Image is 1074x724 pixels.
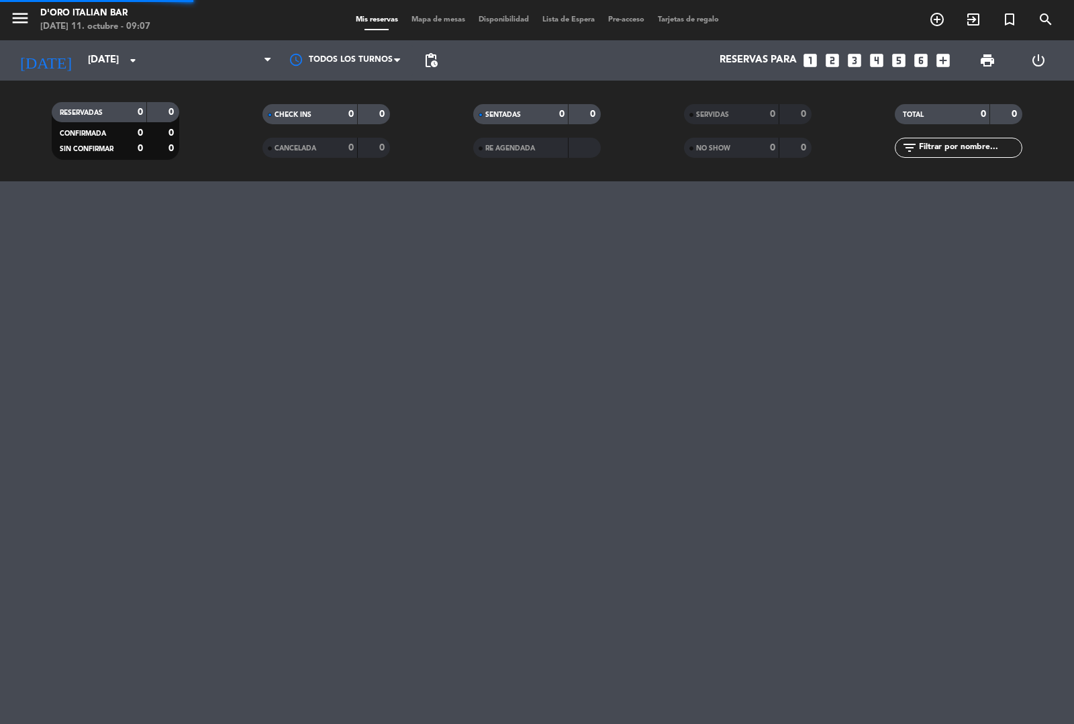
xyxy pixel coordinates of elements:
[770,109,775,119] strong: 0
[60,146,113,152] span: SIN CONFIRMAR
[1013,40,1064,81] div: LOG OUT
[903,111,924,118] span: TOTAL
[348,143,354,152] strong: 0
[10,8,30,28] i: menu
[824,52,841,69] i: looks_two
[1002,11,1018,28] i: turned_in_not
[275,145,316,152] span: CANCELADA
[168,144,177,153] strong: 0
[929,11,945,28] i: add_circle_outline
[601,16,651,24] span: Pre-acceso
[770,143,775,152] strong: 0
[275,111,311,118] span: CHECK INS
[651,16,726,24] span: Tarjetas de regalo
[125,52,141,69] i: arrow_drop_down
[40,7,150,20] div: D'oro Italian Bar
[405,16,472,24] span: Mapa de mesas
[138,128,143,138] strong: 0
[890,52,908,69] i: looks_5
[1012,109,1020,119] strong: 0
[912,52,930,69] i: looks_6
[168,128,177,138] strong: 0
[10,46,81,75] i: [DATE]
[1030,52,1046,69] i: power_settings_new
[901,140,918,156] i: filter_list
[472,16,536,24] span: Disponibilidad
[801,143,809,152] strong: 0
[379,109,387,119] strong: 0
[846,52,863,69] i: looks_3
[559,109,565,119] strong: 0
[696,111,729,118] span: SERVIDAS
[965,11,981,28] i: exit_to_app
[348,109,354,119] strong: 0
[979,52,995,69] span: print
[168,107,177,117] strong: 0
[379,143,387,152] strong: 0
[868,52,885,69] i: looks_4
[1038,11,1054,28] i: search
[485,145,535,152] span: RE AGENDADA
[60,130,106,137] span: CONFIRMADA
[918,140,1022,155] input: Filtrar por nombre...
[40,20,150,34] div: [DATE] 11. octubre - 09:07
[349,16,405,24] span: Mis reservas
[536,16,601,24] span: Lista de Espera
[60,109,103,116] span: RESERVADAS
[934,52,952,69] i: add_box
[801,52,819,69] i: looks_one
[10,8,30,33] button: menu
[696,145,730,152] span: NO SHOW
[801,109,809,119] strong: 0
[138,144,143,153] strong: 0
[590,109,598,119] strong: 0
[138,107,143,117] strong: 0
[423,52,439,69] span: pending_actions
[485,111,521,118] span: SENTADAS
[981,109,986,119] strong: 0
[720,54,797,66] span: Reservas para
